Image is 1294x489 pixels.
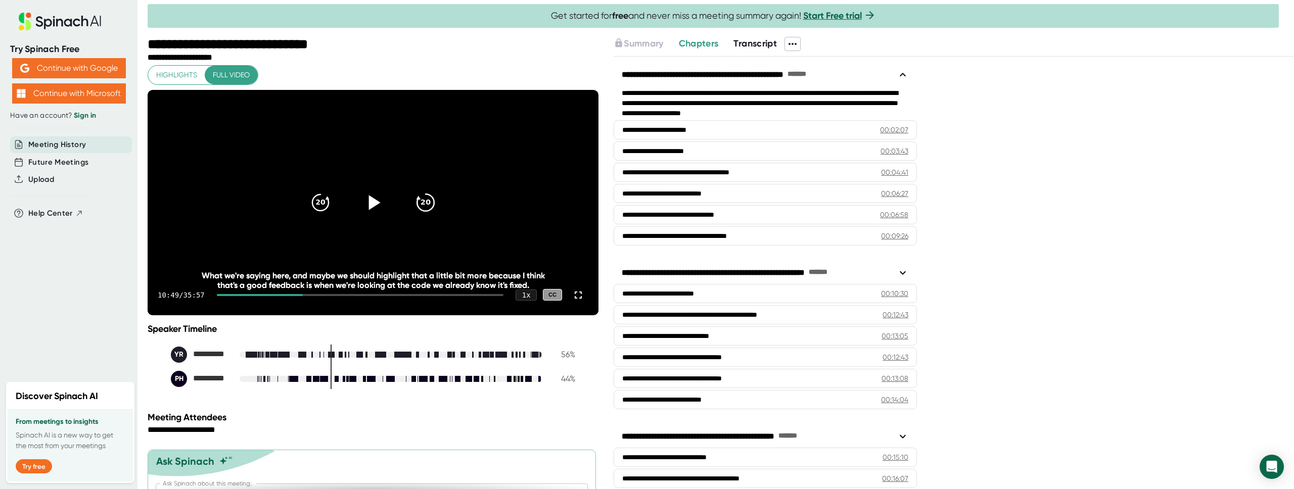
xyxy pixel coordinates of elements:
[880,210,908,220] div: 00:06:58
[148,66,205,84] button: Highlights
[881,395,908,405] div: 00:14:04
[880,125,908,135] div: 00:02:07
[516,289,537,301] div: 1 x
[28,208,83,219] button: Help Center
[205,66,258,84] button: Full video
[550,374,575,383] div: 44 %
[882,473,908,483] div: 00:16:07
[213,69,250,81] span: Full video
[624,38,663,49] span: Summary
[882,373,908,383] div: 00:13:08
[148,323,598,334] div: Speaker Timeline
[881,188,908,199] div: 00:06:27
[171,371,187,387] div: PH
[28,157,88,168] button: Future Meetings
[883,452,908,462] div: 00:15:10
[148,412,601,423] div: Meeting Attendees
[74,111,96,120] a: Sign in
[28,208,73,219] span: Help Center
[881,288,908,299] div: 00:10:30
[20,64,29,73] img: Aehbyd4JwY73AAAAAElFTkSuQmCC
[28,174,54,185] button: Upload
[158,291,205,299] div: 10:49 / 35:57
[193,271,553,290] div: What we're saying here, and maybe we should highlight that a little bit more because I think that...
[171,347,232,363] div: Yoni Ramon
[882,331,908,341] div: 00:13:05
[16,459,52,473] button: Try free
[679,38,719,49] span: Chapters
[733,38,777,49] span: Transcript
[16,418,125,426] h3: From meetings to insights
[803,10,862,21] a: Start Free trial
[28,139,86,151] button: Meeting History
[733,37,777,51] button: Transcript
[614,37,678,51] div: Upgrade to access
[10,111,127,120] div: Have an account?
[16,389,98,403] h2: Discover Spinach AI
[551,10,876,22] span: Get started for and never miss a meeting summary again!
[1260,455,1284,479] div: Open Intercom Messenger
[12,58,126,78] button: Continue with Google
[614,37,663,51] button: Summary
[679,37,719,51] button: Chapters
[156,69,197,81] span: Highlights
[543,289,562,301] div: CC
[881,231,908,241] div: 00:09:26
[16,430,125,451] p: Spinach AI is a new way to get the most from your meetings
[883,310,908,320] div: 00:12:43
[883,352,908,362] div: 00:12:43
[171,371,232,387] div: Ping Huang
[156,455,214,467] div: Ask Spinach
[550,350,575,359] div: 56 %
[612,10,628,21] b: free
[12,83,126,104] button: Continue with Microsoft
[10,43,127,55] div: Try Spinach Free
[881,167,908,177] div: 00:04:41
[881,146,908,156] div: 00:03:43
[171,347,187,363] div: YR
